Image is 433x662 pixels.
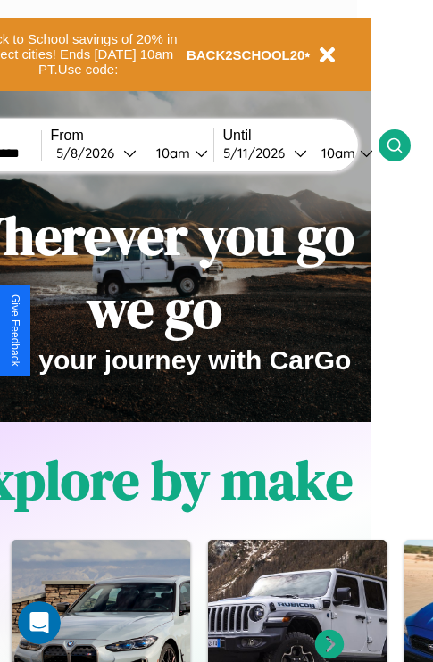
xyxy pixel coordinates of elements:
button: 10am [307,144,379,162]
div: 5 / 11 / 2026 [223,145,294,161]
div: Give Feedback [9,294,21,367]
label: From [51,128,213,144]
div: 5 / 8 / 2026 [56,145,123,161]
div: 10am [312,145,360,161]
div: 10am [147,145,195,161]
iframe: Intercom live chat [18,601,61,644]
button: 10am [142,144,213,162]
b: BACK2SCHOOL20 [187,47,305,62]
label: Until [223,128,379,144]
button: 5/8/2026 [51,144,142,162]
